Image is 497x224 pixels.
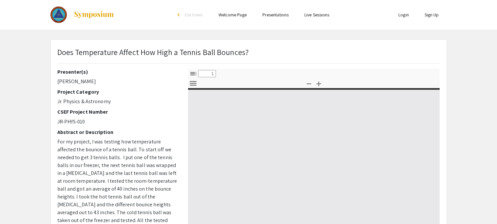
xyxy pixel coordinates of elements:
[57,118,178,126] p: JR-PHYS-010
[198,70,216,77] input: Page
[50,7,67,23] img: The 2023 Colorado Science & Engineering Fair
[304,12,329,18] a: Live Sessions
[185,12,203,18] span: Exit Event
[57,129,178,135] h2: Abstract or Description
[57,69,178,75] h2: Presenter(s)
[57,89,178,95] h2: Project Category
[425,12,439,18] a: Sign Up
[57,98,178,105] p: Jr. Physics & Astronomy
[188,69,199,78] button: Toggle Sidebar
[303,79,315,88] button: Zoom Out
[219,12,247,18] a: Welcome Page
[262,12,289,18] a: Presentations
[398,12,409,18] a: Login
[57,109,178,115] h2: CSEF Project Number
[50,7,115,23] a: The 2023 Colorado Science & Engineering Fair
[178,13,182,17] div: arrow_back_ios
[57,78,178,85] p: [PERSON_NAME]
[73,11,114,19] img: Symposium by ForagerOne
[313,79,324,88] button: Zoom In
[188,79,199,88] button: Tools
[57,46,249,58] p: Does Temperature Affect How High a Tennis Ball Bounces?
